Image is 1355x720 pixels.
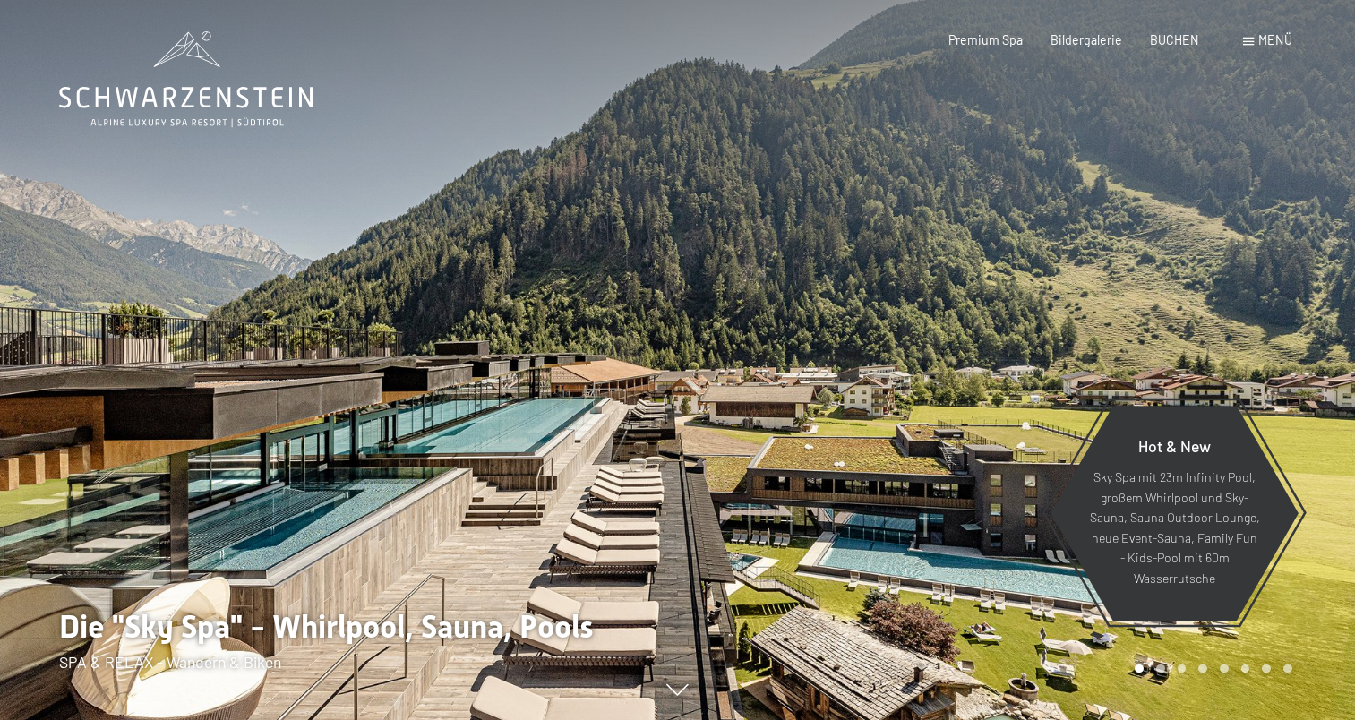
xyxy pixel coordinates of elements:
[1156,664,1165,673] div: Carousel Page 2
[1198,664,1207,673] div: Carousel Page 4
[1220,664,1229,673] div: Carousel Page 5
[1135,664,1144,673] div: Carousel Page 1 (Current Slide)
[1241,664,1250,673] div: Carousel Page 6
[1050,405,1299,621] a: Hot & New Sky Spa mit 23m Infinity Pool, großem Whirlpool und Sky-Sauna, Sauna Outdoor Lounge, ne...
[1150,32,1199,47] a: BUCHEN
[948,32,1023,47] a: Premium Spa
[1283,664,1292,673] div: Carousel Page 8
[1051,32,1122,47] a: Bildergalerie
[1258,32,1292,47] span: Menü
[1089,468,1260,589] p: Sky Spa mit 23m Infinity Pool, großem Whirlpool und Sky-Sauna, Sauna Outdoor Lounge, neue Event-S...
[1262,664,1271,673] div: Carousel Page 7
[1178,664,1187,673] div: Carousel Page 3
[1128,664,1291,673] div: Carousel Pagination
[1138,436,1211,456] span: Hot & New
